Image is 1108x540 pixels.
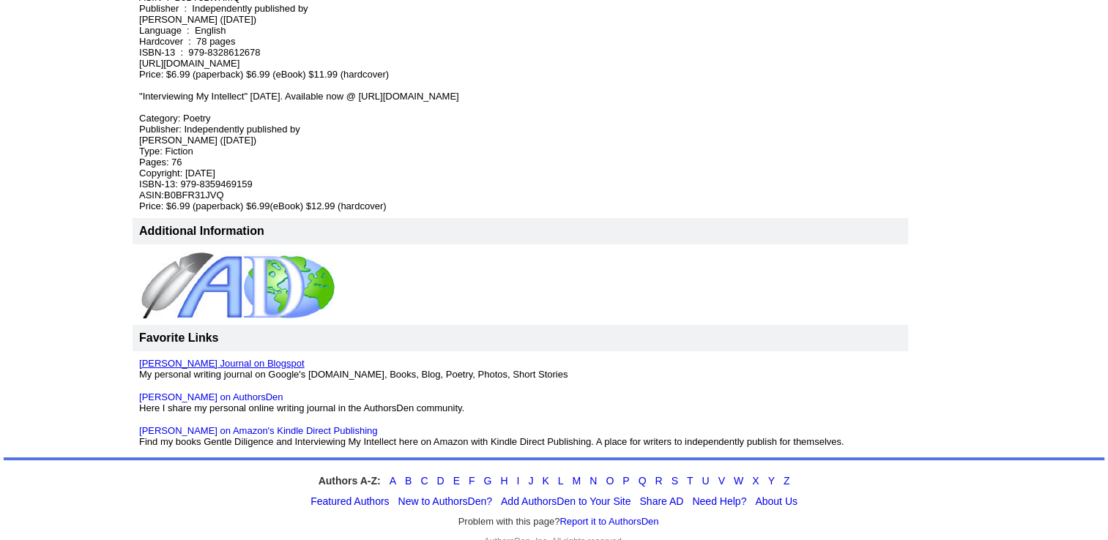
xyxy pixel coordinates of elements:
a: Add AuthorsDen to Your Site [501,495,631,507]
a: C [420,475,428,487]
font: Additional Information [139,225,264,237]
a: N [590,475,597,487]
a: B [405,475,412,487]
a: D [436,475,444,487]
a: T [687,475,694,487]
a: Report it to AuthorsDen [559,516,658,527]
a: Need Help? [692,495,746,507]
a: F [469,475,475,487]
a: H [500,475,507,487]
a: L [558,475,564,487]
font: Here I share my personal online writing journal in the AuthorsDen community. [139,391,464,413]
a: U [702,475,709,487]
img: adlogo.jpg [139,251,335,318]
font: My personal writing journal on Google's [DOMAIN_NAME], Books, Blog, Poetry, Photos, Short Stories [139,358,568,380]
a: About Us [755,495,797,507]
a: R [655,475,662,487]
a: [PERSON_NAME] on Amazon's Kindle Direct Publishing [139,425,377,436]
a: E [453,475,460,487]
a: A [390,475,396,487]
a: Q [639,475,647,487]
a: J [528,475,533,487]
a: [PERSON_NAME] on AuthorsDen [139,391,283,402]
a: Featured Authors [311,495,389,507]
strong: Authors A-Z: [319,475,381,487]
a: G [483,475,491,487]
a: M [573,475,581,487]
font: Favorite Links [139,331,218,344]
a: K [542,475,549,487]
a: Z [784,475,790,487]
a: [PERSON_NAME] Journal on Blogspot [139,358,304,369]
a: X [752,475,759,487]
a: Y [768,475,775,487]
a: New to AuthorsDen? [398,495,492,507]
a: I [516,475,519,487]
a: P [622,475,629,487]
font: Problem with this page? [458,516,659,528]
a: V [718,475,725,487]
font: Find my books Gentle Diligence and Interviewing My Intellect here on Amazon with Kindle Direct Pu... [139,425,844,447]
a: O [606,475,614,487]
a: W [734,475,743,487]
a: Share AD [639,495,683,507]
a: S [672,475,678,487]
